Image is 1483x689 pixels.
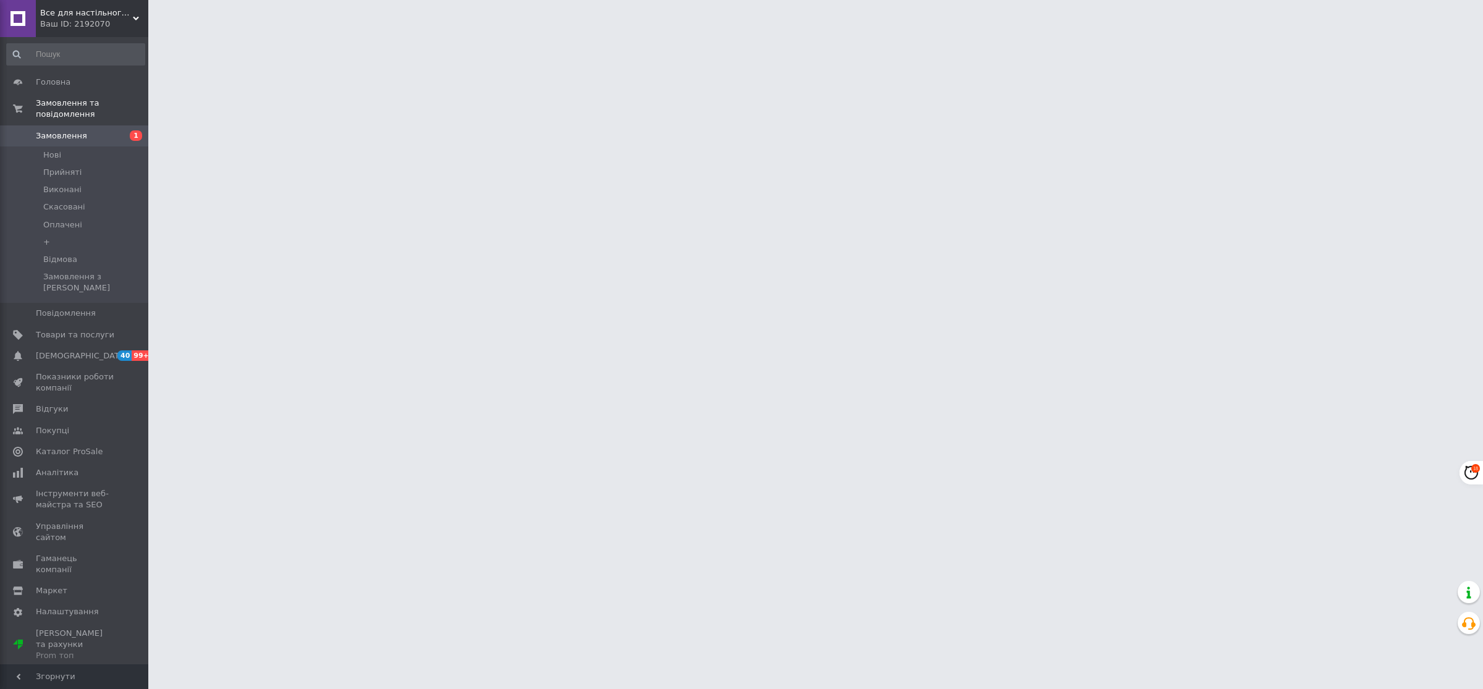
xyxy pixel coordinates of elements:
[130,130,142,141] span: 1
[132,350,152,361] span: 99+
[43,150,61,161] span: Нові
[43,219,82,230] span: Оплачені
[40,7,133,19] span: Все для настільного тенісу
[36,404,68,415] span: Відгуки
[36,329,114,340] span: Товари та послуги
[36,606,99,617] span: Налаштування
[36,628,114,662] span: [PERSON_NAME] та рахунки
[36,585,67,596] span: Маркет
[36,521,114,543] span: Управління сайтом
[36,425,69,436] span: Покупці
[36,77,70,88] span: Головна
[43,271,144,294] span: Замовлення з [PERSON_NAME]
[36,350,127,361] span: [DEMOGRAPHIC_DATA]
[36,650,114,661] div: Prom топ
[36,488,114,510] span: Інструменти веб-майстра та SEO
[36,308,96,319] span: Повідомлення
[6,43,145,66] input: Пошук
[43,254,77,265] span: Відмова
[43,237,50,248] span: +
[43,184,82,195] span: Виконані
[36,553,114,575] span: Гаманець компанії
[36,130,87,142] span: Замовлення
[36,98,148,120] span: Замовлення та повідомлення
[36,467,78,478] span: Аналітика
[43,201,85,213] span: Скасовані
[117,350,132,361] span: 40
[36,371,114,394] span: Показники роботи компанії
[43,167,82,178] span: Прийняті
[36,446,103,457] span: Каталог ProSale
[40,19,148,30] div: Ваш ID: 2192070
